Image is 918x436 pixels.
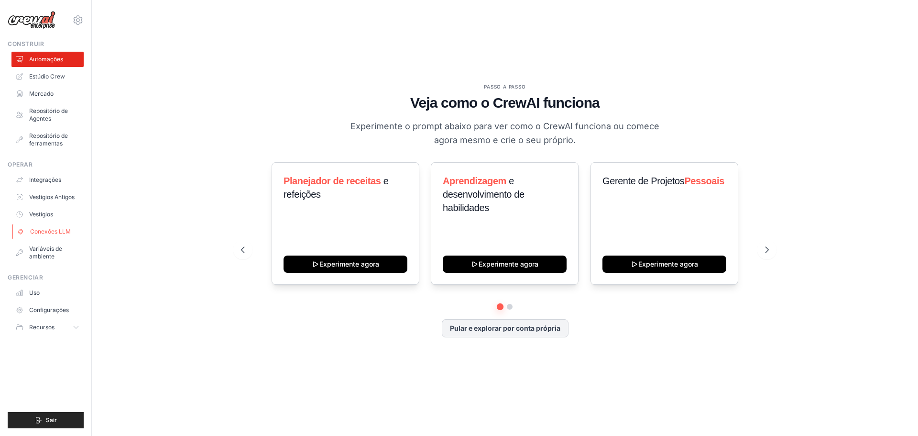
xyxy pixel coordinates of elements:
[479,260,538,268] font: Experimente agora
[29,289,40,296] font: Uso
[602,176,684,186] font: Gerente de Projetos
[30,228,71,235] font: Conexões LLM
[8,274,43,281] font: Gerenciar
[484,84,525,89] font: PASSO A PASSO
[8,412,84,428] button: Sair
[11,320,84,335] button: Recursos
[29,132,68,147] font: Repositório de ferramentas
[284,176,381,186] font: Planejador de receitas
[350,121,659,145] font: Experimente o prompt abaixo para ver como o CrewAI funciona ou comece agora mesmo e crie o seu pr...
[870,390,918,436] iframe: Widget de bate-papo
[11,241,84,264] a: Variáveis ​​de ambiente
[11,103,84,126] a: Repositório de Agentes
[11,52,84,67] a: Automações
[11,190,84,205] a: Vestígios Antigos
[443,256,567,273] button: Experimente agora
[684,176,724,186] font: Pessoais
[443,176,506,186] font: Aprendizagem
[29,56,63,63] font: Automações
[8,161,33,168] font: Operar
[29,90,54,97] font: Mercado
[410,95,600,111] font: Veja como o CrewAI funciona
[11,172,84,188] a: Integrações
[11,207,84,222] a: Vestígios
[29,324,55,331] font: Recursos
[11,302,84,318] a: Configurações
[11,86,84,101] a: Mercado
[450,324,560,332] font: Pular e explorar por conta própria
[46,416,57,424] font: Sair
[638,260,698,268] font: Experimente agora
[29,306,69,313] font: Configurações
[8,40,44,47] font: Construir
[11,128,84,151] a: Repositório de ferramentas
[12,224,85,239] a: Conexões LLM
[8,11,55,29] img: Logotipo
[442,319,568,337] button: Pular e explorar por conta própria
[29,73,65,80] font: Estúdio Crew
[11,285,84,301] a: Uso
[29,107,68,122] font: Repositório de Agentes
[29,245,62,260] font: Variáveis ​​de ambiente
[602,256,726,273] button: Experimente agora
[29,176,61,183] font: Integrações
[11,69,84,84] a: Estúdio Crew
[319,260,379,268] font: Experimente agora
[29,211,53,218] font: Vestígios
[284,256,407,273] button: Experimente agora
[443,176,525,213] font: e desenvolvimento de habilidades
[29,193,75,201] font: Vestígios Antigos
